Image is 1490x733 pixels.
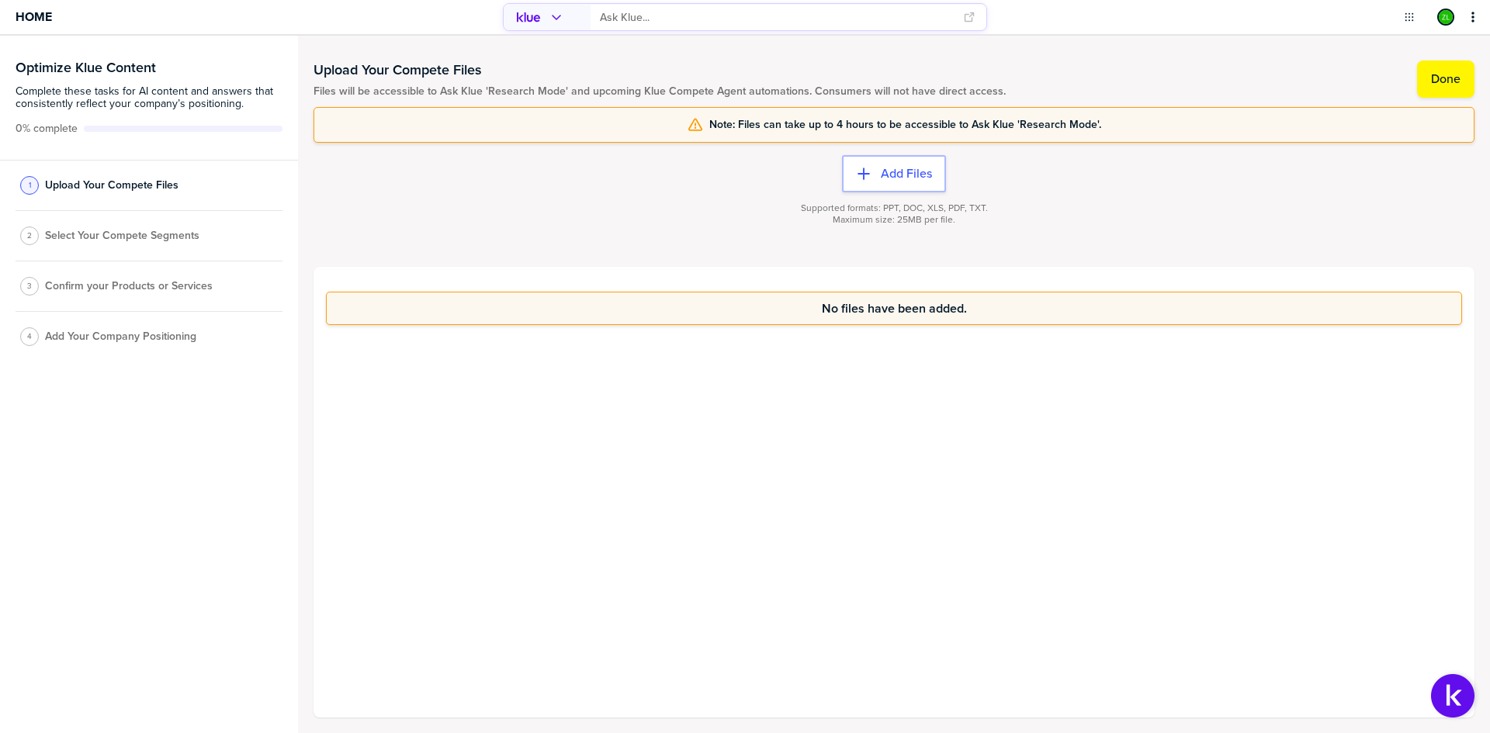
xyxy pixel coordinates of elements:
span: Note: Files can take up to 4 hours to be accessible to Ask Klue 'Research Mode'. [709,119,1101,131]
span: 2 [27,230,32,241]
h1: Upload Your Compete Files [314,61,1006,79]
span: 1 [29,179,31,191]
input: Ask Klue... [600,5,954,30]
img: 68efa1eb0dd1966221c28eaef6eec194-sml.png [1439,10,1453,24]
span: Add Your Company Positioning [45,330,196,343]
span: Select Your Compete Segments [45,230,199,242]
span: 4 [27,330,32,342]
span: Upload Your Compete Files [45,179,178,192]
span: No files have been added. [822,302,967,315]
span: Active [16,123,78,135]
span: 3 [27,280,32,292]
button: Done [1417,61,1474,98]
a: Edit Profile [1436,7,1456,27]
label: Add Files [881,166,932,182]
button: Open Support Center [1431,674,1474,717]
label: Done [1431,71,1461,87]
h3: Optimize Klue Content [16,61,282,74]
span: Home [16,10,52,23]
span: Maximum size: 25MB per file. [833,214,955,226]
div: Zev L. [1437,9,1454,26]
button: Add Files [842,155,946,192]
span: Files will be accessible to Ask Klue 'Research Mode' and upcoming Klue Compete Agent automations.... [314,85,1006,98]
span: Confirm your Products or Services [45,280,213,292]
span: Complete these tasks for AI content and answers that consistently reflect your company’s position... [16,85,282,110]
button: Open Drop [1402,9,1417,25]
span: Supported formats: PPT, DOC, XLS, PDF, TXT. [801,202,988,214]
